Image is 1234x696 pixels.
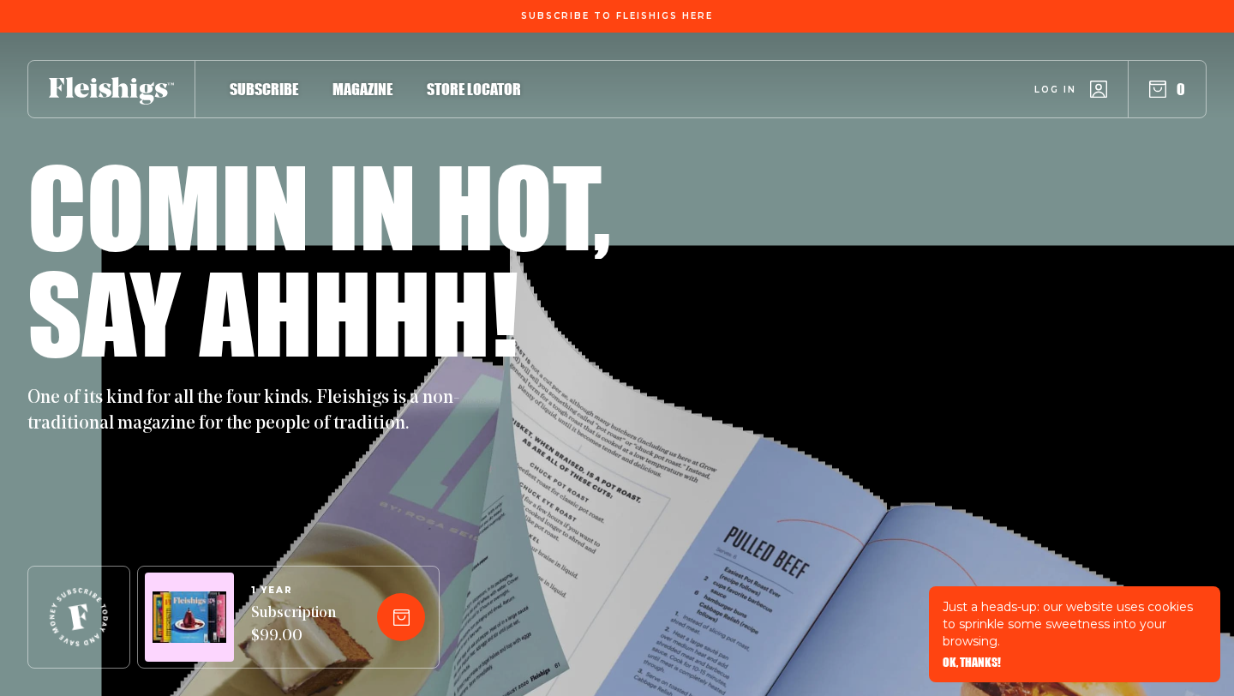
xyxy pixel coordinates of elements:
a: Store locator [427,77,521,100]
span: Magazine [332,80,392,99]
span: Subscription $99.00 [251,603,336,649]
span: Subscribe To Fleishigs Here [521,11,713,21]
h1: Say ahhhh! [27,259,518,365]
a: Subscribe To Fleishigs Here [518,11,716,20]
button: 0 [1149,80,1185,99]
a: Log in [1034,81,1107,98]
p: Just a heads-up: our website uses cookies to sprinkle some sweetness into your browsing. [943,598,1207,650]
span: Subscribe [230,80,298,99]
h1: Comin in hot, [27,153,611,259]
span: Store locator [427,80,521,99]
p: One of its kind for all the four kinds. Fleishigs is a non-traditional magazine for the people of... [27,386,473,437]
img: Magazines image [153,591,226,644]
span: 1 YEAR [251,585,336,596]
span: Log in [1034,83,1076,96]
a: 1 YEARSubscription $99.00 [251,585,336,649]
a: Magazine [332,77,392,100]
button: OK, THANKS! [943,657,1001,669]
a: Subscribe [230,77,298,100]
